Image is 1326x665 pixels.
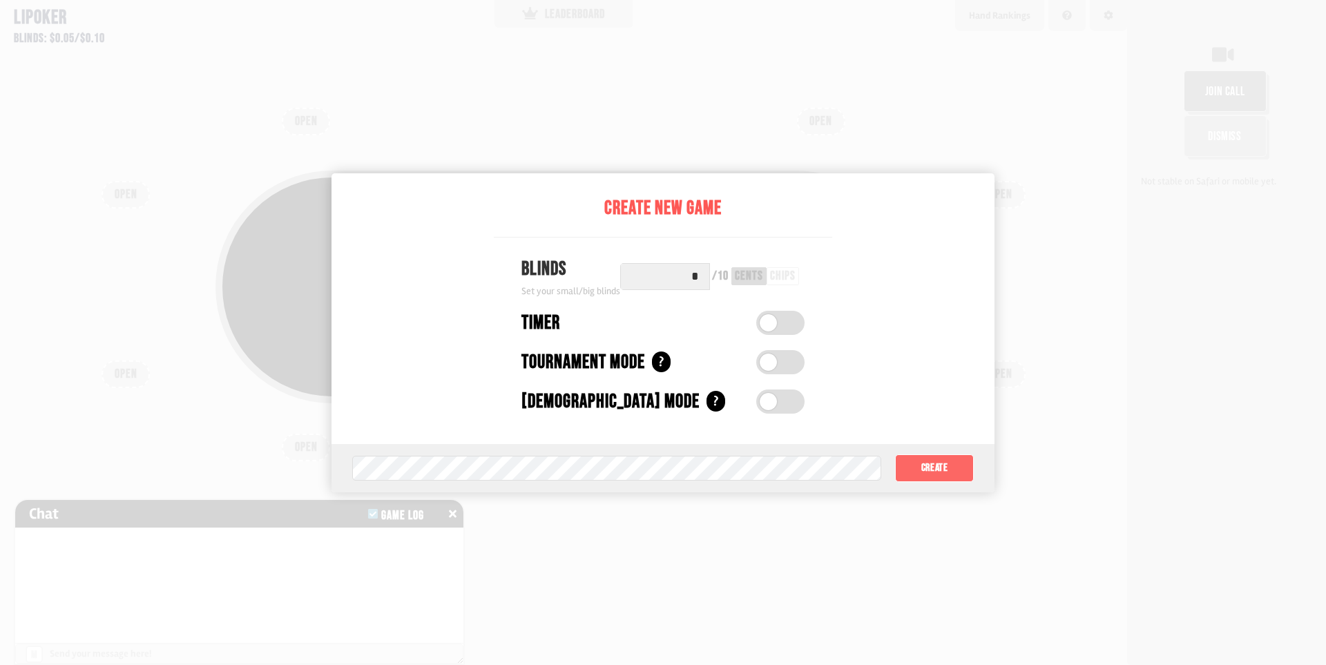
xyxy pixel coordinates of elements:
[521,284,620,298] div: Set your small/big blinds
[521,348,645,377] div: Tournament Mode
[895,454,974,482] button: Create
[712,270,729,282] div: / 10
[652,351,671,372] div: ?
[521,387,700,416] div: [DEMOGRAPHIC_DATA] Mode
[521,255,620,284] div: Blinds
[494,194,832,223] div: Create New Game
[770,270,796,282] div: chips
[521,309,560,338] div: Timer
[735,270,763,282] div: cents
[707,391,725,412] div: ?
